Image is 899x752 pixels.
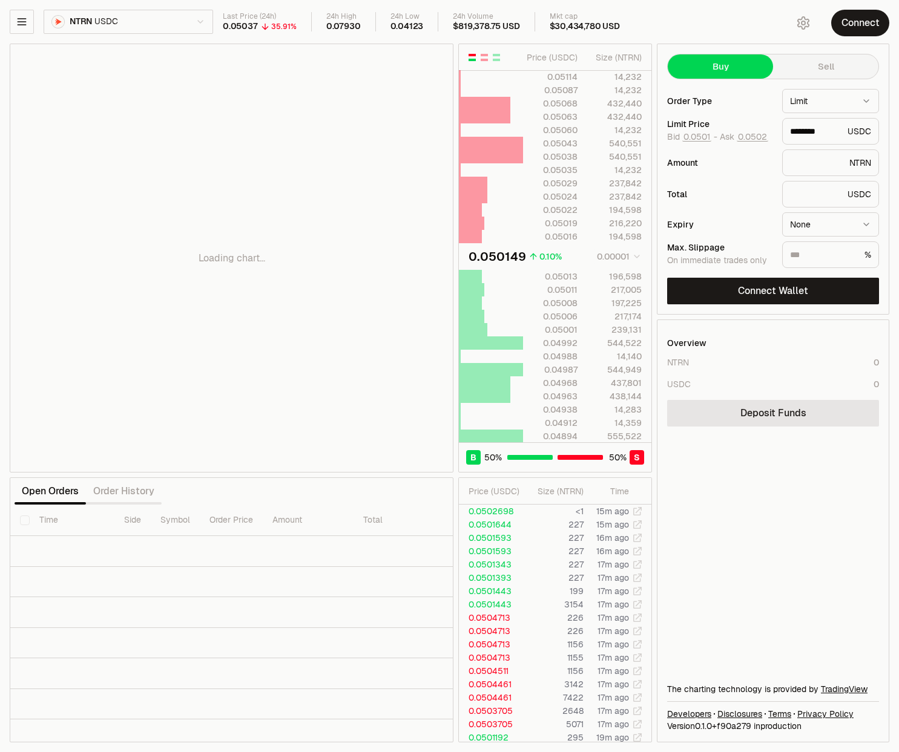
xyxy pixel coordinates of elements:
[524,611,584,624] td: 226
[588,204,642,216] div: 194,598
[444,505,486,536] th: Value
[524,678,584,691] td: 3142
[782,181,879,208] div: USDC
[524,731,584,744] td: 295
[588,337,642,349] div: 544,522
[524,270,578,283] div: 0.05013
[588,217,642,229] div: 216,220
[524,691,584,704] td: 7422
[524,97,578,110] div: 0.05068
[596,519,629,530] time: 15m ago
[609,451,627,463] span: 50 %
[667,190,772,198] div: Total
[524,584,584,598] td: 199
[459,718,524,731] td: 0.0503705
[720,132,768,143] span: Ask
[874,356,879,368] div: 0
[453,21,519,32] div: $819,378.75 USD
[588,404,642,416] div: 14,283
[524,151,578,163] div: 0.05038
[588,71,642,83] div: 14,232
[469,485,524,497] div: Price ( USDC )
[588,430,642,442] div: 555,522
[667,708,711,720] a: Developers
[588,270,642,283] div: 196,598
[588,310,642,322] div: 217,174
[524,638,584,651] td: 1156
[459,651,524,664] td: 0.0504713
[534,485,584,497] div: Size ( NTRN )
[524,377,578,389] div: 0.04968
[524,177,578,189] div: 0.05029
[459,558,524,571] td: 0.0501343
[588,297,642,309] div: 197,225
[588,377,642,389] div: 437,801
[484,451,502,463] span: 50 %
[667,400,879,427] a: Deposit Funds
[524,231,578,243] div: 0.05016
[667,278,879,304] button: Connect Wallet
[390,12,424,21] div: 24h Low
[524,624,584,638] td: 226
[459,611,524,624] td: 0.0504713
[588,84,642,96] div: 14,232
[667,356,689,368] div: NTRN
[263,505,354,536] th: Amount
[524,111,578,123] div: 0.05063
[588,151,642,163] div: 540,551
[15,479,86,503] button: Open Orders
[782,149,879,176] div: NTRN
[598,612,629,623] time: 17m ago
[737,132,768,142] button: 0.0502
[588,97,642,110] div: 432,440
[588,324,642,336] div: 239,131
[667,132,717,143] span: Bid -
[667,683,879,695] div: The charting technology is provided by
[598,639,629,650] time: 17m ago
[524,505,584,518] td: <1
[30,505,114,536] th: Time
[459,598,524,611] td: 0.0501443
[524,71,578,83] div: 0.05114
[596,506,629,517] time: 15m ago
[598,665,629,676] time: 17m ago
[459,624,524,638] td: 0.0504713
[593,249,642,264] button: 0.00001
[596,732,629,743] time: 19m ago
[598,652,629,663] time: 17m ago
[782,212,879,237] button: None
[271,22,297,31] div: 35.91%
[524,571,584,584] td: 227
[326,21,361,32] div: 0.07930
[667,159,772,167] div: Amount
[524,137,578,149] div: 0.05043
[94,16,117,27] span: USDC
[524,84,578,96] div: 0.05087
[588,111,642,123] div: 432,440
[524,598,584,611] td: 3154
[86,479,162,503] button: Order History
[588,231,642,243] div: 194,598
[588,364,642,376] div: 544,949
[831,10,889,36] button: Connect
[524,310,578,322] div: 0.05006
[588,51,642,64] div: Size ( NTRN )
[524,51,578,64] div: Price ( USDC )
[524,217,578,229] div: 0.05019
[588,137,642,149] div: 540,551
[459,518,524,531] td: 0.0501644
[717,708,762,720] a: Disclosures
[524,204,578,216] div: 0.05022
[667,337,706,349] div: Overview
[588,417,642,429] div: 14,359
[588,390,642,402] div: 438,144
[524,417,578,429] div: 0.04912
[459,731,524,744] td: 0.0501192
[667,720,879,732] div: Version 0.1.0 + in production
[598,705,629,716] time: 17m ago
[223,21,258,32] div: 0.05037
[459,691,524,704] td: 0.0504461
[598,572,629,583] time: 17m ago
[459,544,524,558] td: 0.0501593
[524,297,578,309] div: 0.05008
